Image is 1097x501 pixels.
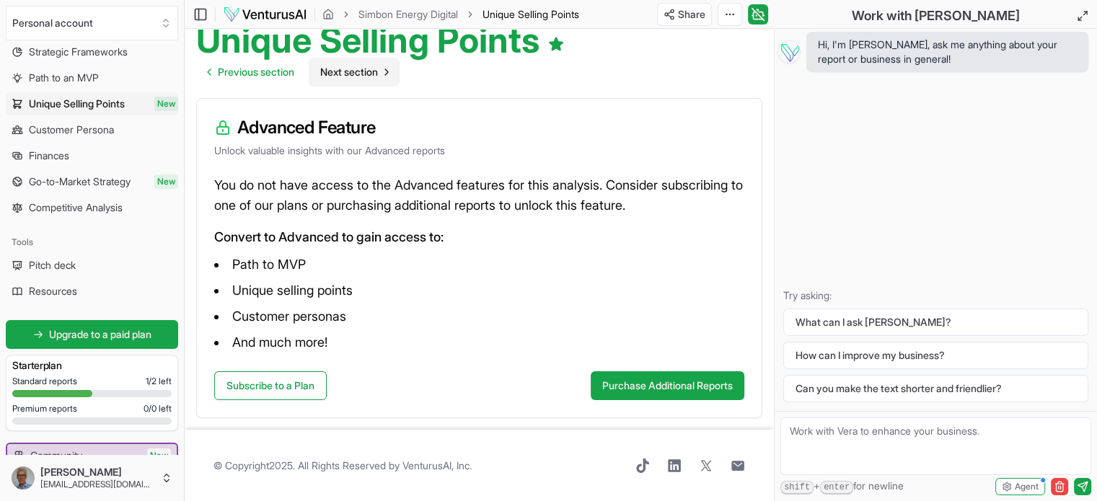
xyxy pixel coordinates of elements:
[6,66,178,89] a: Path to an MVP
[483,7,579,22] span: Unique Selling Points
[214,143,744,158] p: Unlock valuable insights with our Advanced reports
[783,288,1088,303] p: Try asking:
[6,280,178,303] a: Resources
[322,7,579,22] nav: breadcrumb
[818,37,1077,66] span: Hi, I'm [PERSON_NAME], ask me anything about your report or business in general!
[6,231,178,254] div: Tools
[6,40,178,63] a: Strategic Frameworks
[6,144,178,167] a: Finances
[995,478,1045,495] button: Agent
[780,479,904,495] span: + for newline
[29,45,128,59] span: Strategic Frameworks
[214,227,744,247] p: Convert to Advanced to gain access to:
[147,448,171,463] span: New
[29,71,99,85] span: Path to an MVP
[146,376,172,387] span: 1 / 2 left
[483,8,579,20] span: Unique Selling Points
[214,331,744,354] li: And much more!
[6,320,178,349] a: Upgrade to a paid plan
[12,466,35,489] img: ACg8ocJJGhP9nLFOxootxoSSLPQj22L0h_xnlq5QQeI5h7GByBr_vPU=s96-c
[214,253,744,276] li: Path to MVP
[214,279,744,302] li: Unique selling points
[780,481,814,495] kbd: shift
[29,258,76,272] span: Pitch deck
[49,327,151,342] span: Upgrade to a paid plan
[196,58,306,87] a: Go to previous page
[358,7,458,22] a: Simbon Energy Digital
[223,6,307,23] img: logo
[6,170,178,193] a: Go-to-Market StrategyNew
[12,403,77,414] span: Premium reports
[6,196,178,219] a: Competitive Analysis
[218,65,294,79] span: Previous section
[777,40,801,63] img: Vera
[29,123,114,137] span: Customer Persona
[214,305,744,328] li: Customer personas
[820,481,853,495] kbd: enter
[214,371,327,400] a: Subscribe to a Plan
[783,309,1088,336] button: What can I ask [PERSON_NAME]?
[309,58,400,87] a: Go to next page
[6,6,178,40] button: Select an organization
[144,403,172,414] span: 0 / 0 left
[6,254,178,277] a: Pitch deck
[783,375,1088,402] button: Can you make the text shorter and friendlier?
[12,376,77,387] span: Standard reports
[402,459,470,471] a: VenturusAI, Inc
[196,23,565,58] h1: Unique Selling Points
[30,448,82,463] span: Community
[40,479,155,490] span: [EMAIL_ADDRESS][DOMAIN_NAME]
[214,175,744,216] p: You do not have access to the Advanced features for this analysis. Consider subscribing to one of...
[6,92,178,115] a: Unique Selling PointsNew
[6,118,178,141] a: Customer Persona
[214,116,744,139] h3: Advanced Feature
[6,461,178,495] button: [PERSON_NAME][EMAIL_ADDRESS][DOMAIN_NAME]
[196,58,400,87] nav: pagination
[29,148,69,163] span: Finances
[29,174,131,189] span: Go-to-Market Strategy
[154,174,178,189] span: New
[678,7,705,22] span: Share
[12,358,172,373] h3: Starter plan
[591,371,744,400] button: Purchase Additional Reports
[320,65,378,79] span: Next section
[29,97,125,111] span: Unique Selling Points
[783,342,1088,369] button: How can I improve my business?
[852,6,1020,26] h2: Work with [PERSON_NAME]
[40,466,155,479] span: [PERSON_NAME]
[29,284,77,298] span: Resources
[213,458,472,473] span: © Copyright 2025 . All Rights Reserved by .
[7,444,177,467] a: CommunityNew
[154,97,178,111] span: New
[29,200,123,215] span: Competitive Analysis
[1015,481,1039,492] span: Agent
[657,3,712,26] button: Share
